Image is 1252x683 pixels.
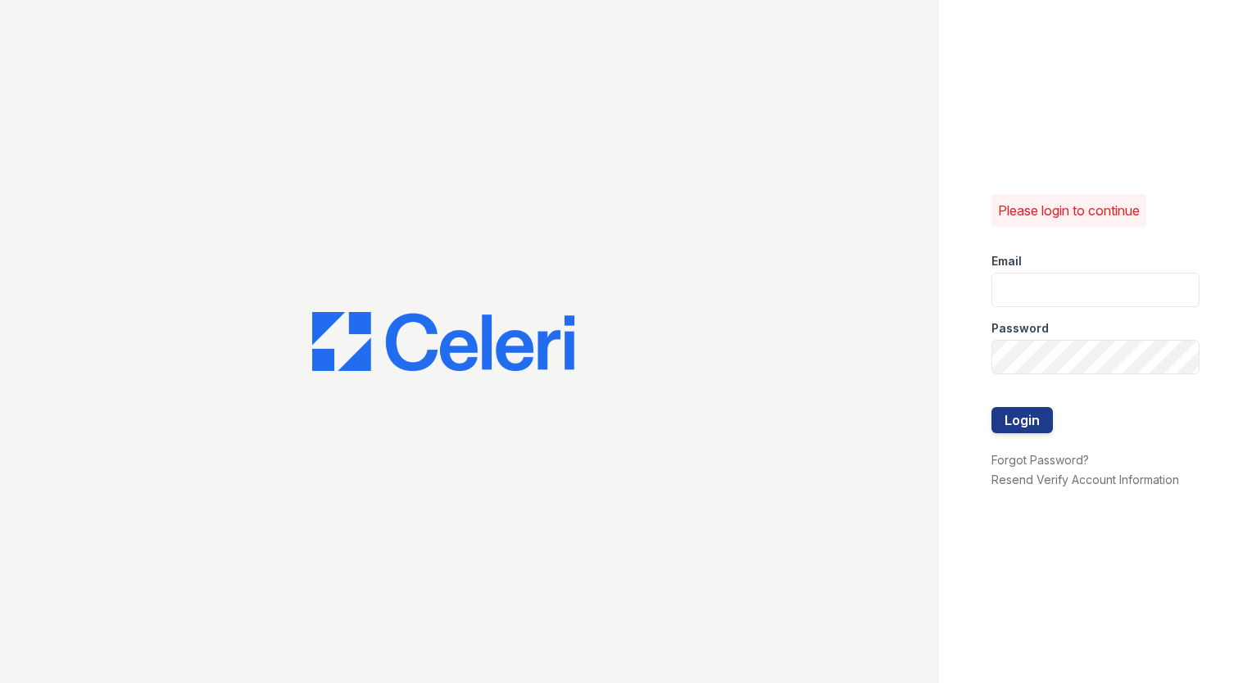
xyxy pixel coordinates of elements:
button: Login [991,407,1053,433]
a: Forgot Password? [991,453,1089,467]
label: Password [991,320,1049,337]
a: Resend Verify Account Information [991,473,1179,486]
p: Please login to continue [998,201,1140,220]
label: Email [991,253,1022,269]
img: CE_Logo_Blue-a8612792a0a2168367f1c8372b55b34899dd931a85d93a1a3d3e32e68fde9ad4.png [312,312,574,371]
